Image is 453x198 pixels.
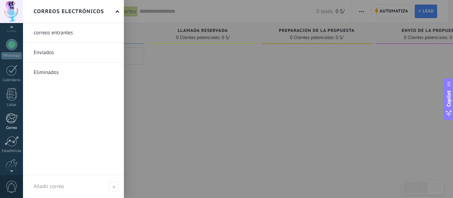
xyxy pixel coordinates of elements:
h2: Correos electrónicos [34,0,104,23]
div: Listas [1,103,22,107]
span: Añadir correo [34,183,64,190]
div: Estadísticas [1,149,22,153]
li: correos entrantes [23,23,124,43]
li: Enviados [23,43,124,63]
div: Calendario [1,78,22,83]
span: Copilot [445,90,452,107]
li: Eliminados [23,63,124,82]
span: Añadir correo [109,182,119,192]
div: Correo [1,126,22,130]
div: WhatsApp [1,52,22,59]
